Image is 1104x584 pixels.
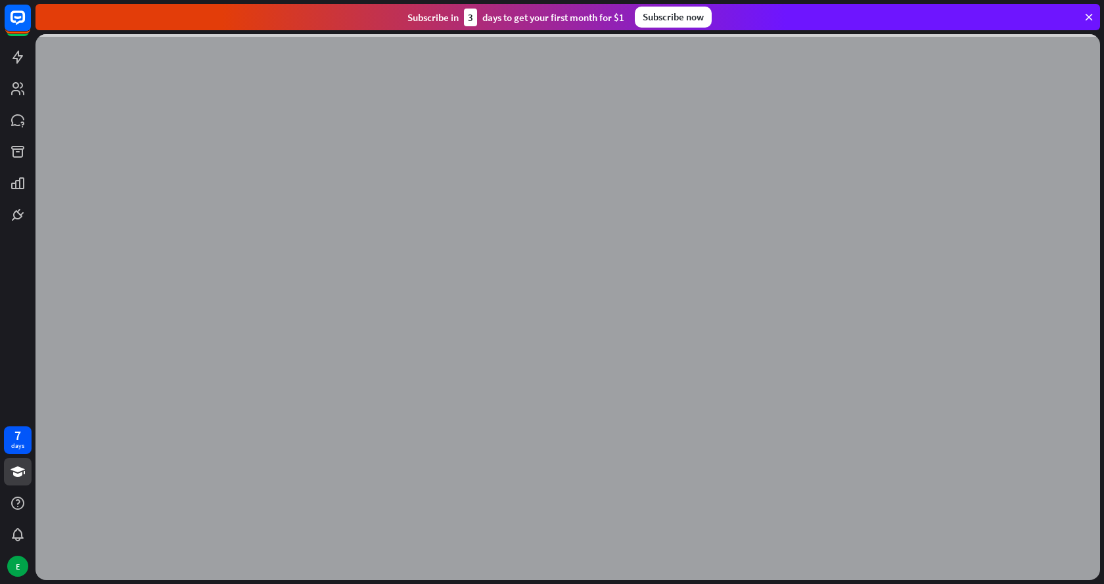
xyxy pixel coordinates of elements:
a: 7 days [4,426,32,454]
div: 7 [14,430,21,441]
div: Subscribe now [635,7,712,28]
div: E [7,556,28,577]
div: 3 [464,9,477,26]
div: Subscribe in days to get your first month for $1 [407,9,624,26]
div: days [11,441,24,451]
